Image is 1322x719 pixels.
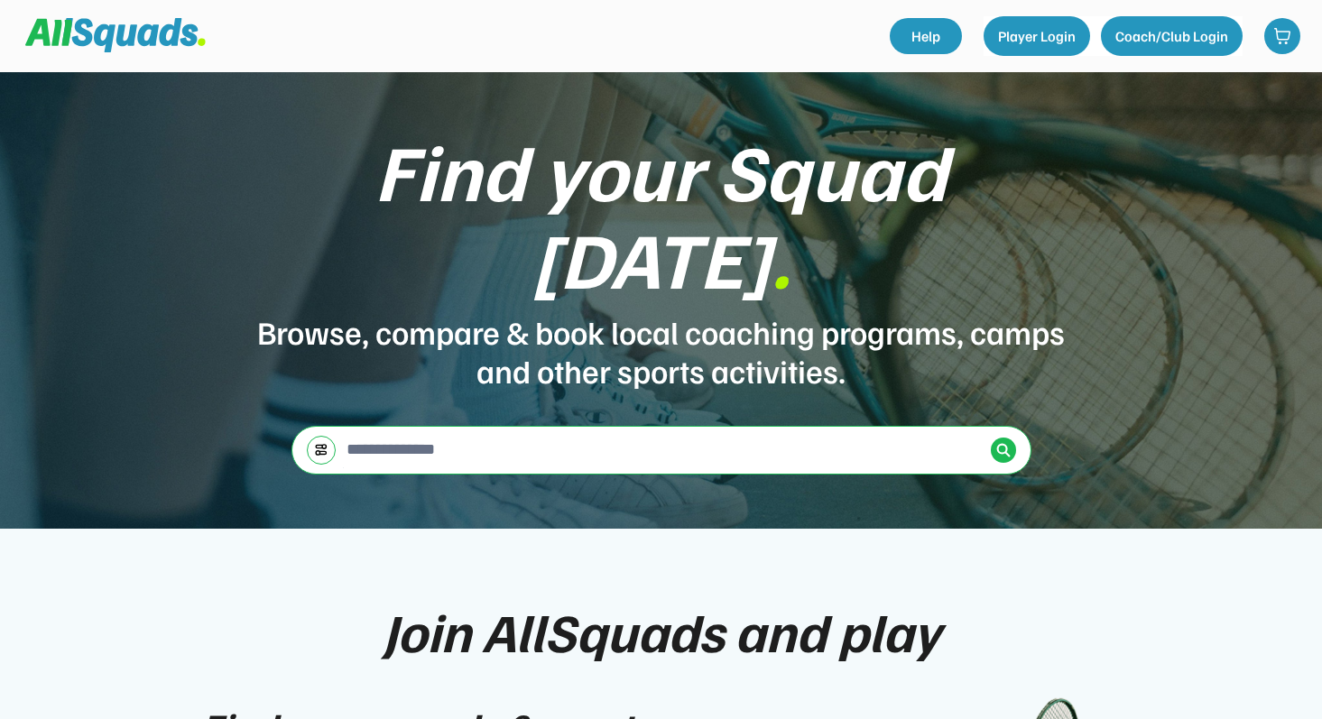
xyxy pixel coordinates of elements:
button: Player Login [984,16,1090,56]
img: Icon%20%2838%29.svg [996,443,1011,457]
img: shopping-cart-01%20%281%29.svg [1273,27,1291,45]
button: Coach/Club Login [1101,16,1243,56]
img: Squad%20Logo.svg [25,18,206,52]
a: Help [890,18,962,54]
div: Find your Squad [DATE] [255,126,1068,301]
img: settings-03.svg [314,443,328,456]
font: . [771,207,790,307]
div: Join AllSquads and play [383,601,940,660]
div: Browse, compare & book local coaching programs, camps and other sports activities. [255,312,1068,390]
